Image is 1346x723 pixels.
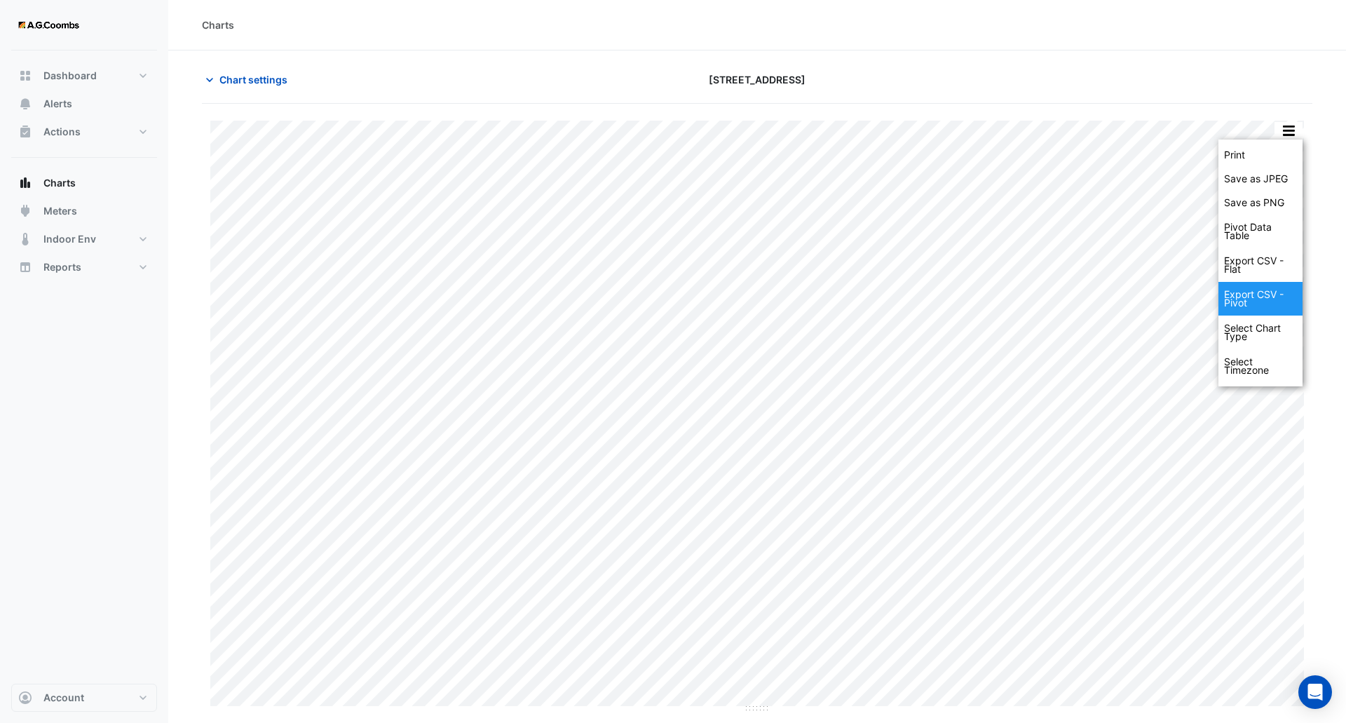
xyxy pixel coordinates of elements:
app-icon: Meters [18,204,32,218]
span: Indoor Env [43,232,96,246]
div: Export CSV - Pivot [1218,282,1303,316]
span: Chart settings [219,72,287,87]
span: Reports [43,260,81,274]
div: Save as PNG [1218,191,1303,215]
app-icon: Alerts [18,97,32,111]
button: Chart settings [202,67,297,92]
span: Alerts [43,97,72,111]
span: Actions [43,125,81,139]
div: Export CSV - Flat [1218,248,1303,282]
button: Indoor Env [11,225,157,253]
span: Charts [43,176,76,190]
span: [STREET_ADDRESS] [709,72,805,87]
app-icon: Charts [18,176,32,190]
button: Charts [11,169,157,197]
div: Open Intercom Messenger [1298,675,1332,709]
app-icon: Reports [18,260,32,274]
button: Actions [11,118,157,146]
button: Meters [11,197,157,225]
span: Dashboard [43,69,97,83]
div: Charts [202,18,234,32]
div: Select Timezone [1218,349,1303,383]
button: Alerts [11,90,157,118]
app-icon: Indoor Env [18,232,32,246]
app-icon: Actions [18,125,32,139]
div: Save as JPEG [1218,167,1303,191]
button: Account [11,684,157,712]
span: Meters [43,204,77,218]
div: Print [1218,143,1303,167]
button: Reports [11,253,157,281]
img: Company Logo [17,11,80,39]
button: Dashboard [11,62,157,90]
div: Pivot Data Table [1218,215,1303,248]
span: Account [43,691,84,705]
button: More Options [1274,122,1303,140]
app-icon: Dashboard [18,69,32,83]
div: Select Chart Type [1218,316,1303,349]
